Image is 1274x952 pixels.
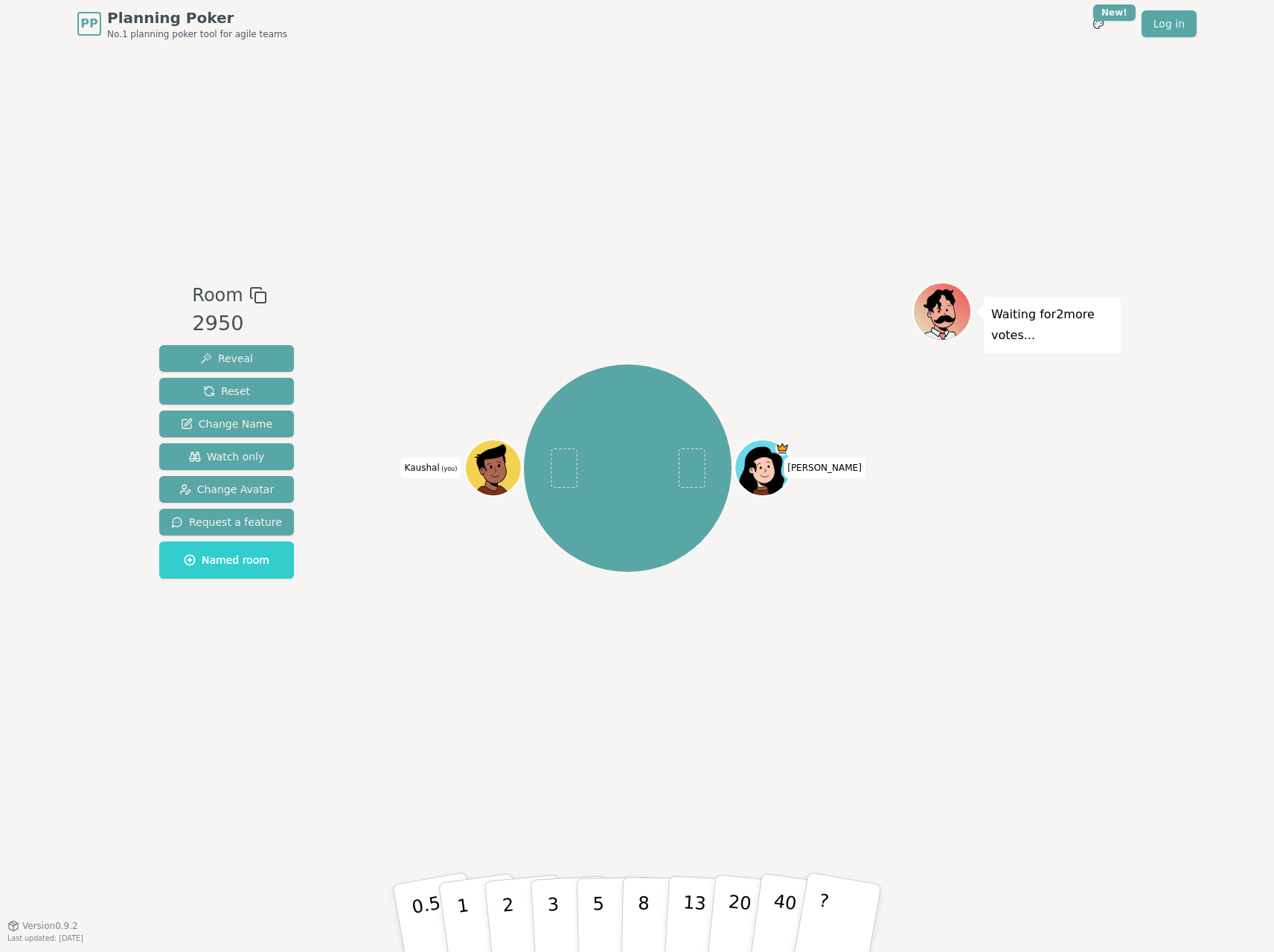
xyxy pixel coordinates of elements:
[107,7,287,28] span: Planning Poker
[200,351,253,366] span: Reveal
[171,515,282,530] span: Request a feature
[467,442,520,495] button: Click to change your avatar
[203,384,250,399] span: Reset
[159,378,294,405] button: Reset
[159,443,294,470] button: Watch only
[107,28,287,40] span: No.1 planning poker tool for agile teams
[80,15,97,33] span: PP
[159,345,294,372] button: Reveal
[192,309,266,339] div: 2950
[159,476,294,503] button: Change Avatar
[1085,10,1112,37] button: New!
[784,457,865,478] span: Click to change your name
[1093,4,1136,21] div: New!
[1142,10,1197,37] a: Log in
[440,466,458,472] span: (you)
[159,411,294,437] button: Change Name
[991,304,1113,346] p: Waiting for 2 more votes...
[189,449,265,464] span: Watch only
[181,416,272,431] span: Change Name
[179,482,275,497] span: Change Avatar
[159,541,294,579] button: Named room
[7,934,83,942] span: Last updated: [DATE]
[7,920,78,932] button: Version0.9.2
[192,282,243,309] span: Room
[77,7,287,40] a: PPPlanning PokerNo.1 planning poker tool for agile teams
[401,457,461,478] span: Click to change your name
[159,509,294,535] button: Request a feature
[775,442,789,456] span: meghana is the host
[184,553,269,567] span: Named room
[22,920,78,932] span: Version 0.9.2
